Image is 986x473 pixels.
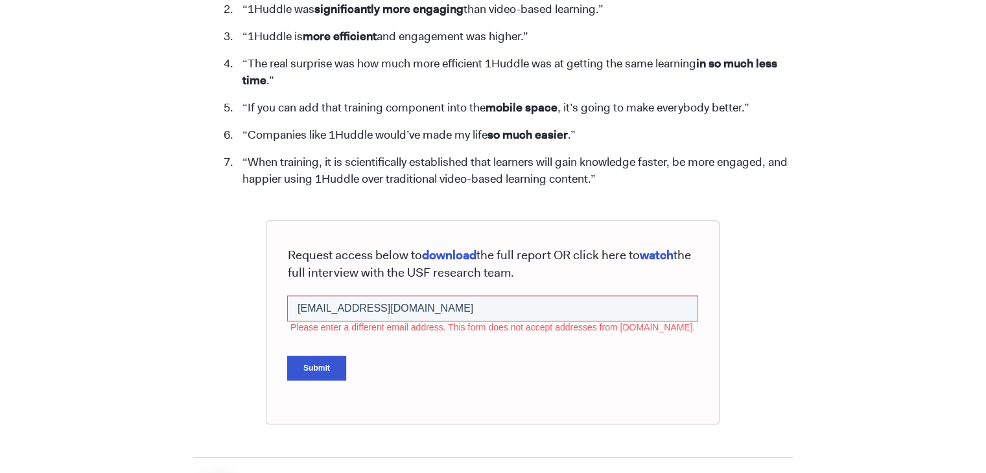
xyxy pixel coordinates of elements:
[303,29,377,44] strong: more efficient
[486,100,558,115] strong: mobile space
[236,1,793,18] li: “1Huddle was than video-based learning.”
[236,127,793,144] li: “Companies like 1Huddle would’ve made my life .”
[236,100,793,117] li: “If you can add that training component into the , it’s going to make everybody better.”
[236,56,793,89] li: “The real surprise was how much more efficient 1Huddle was at getting the same learning .”
[287,293,698,403] iframe: Form 0
[639,247,673,263] a: watch
[314,1,464,17] strong: significantly more engaging
[487,127,568,143] strong: so much easier
[421,247,476,263] span: download
[287,247,698,282] p: Request access below to the full report OR click here to the full interview with the USF research...
[236,29,793,45] li: “1Huddle is and engagement was higher.”
[242,56,777,88] strong: in so much less time
[236,154,793,188] li: “When training, it is scientifically established that learners will gain knowledge faster, be mor...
